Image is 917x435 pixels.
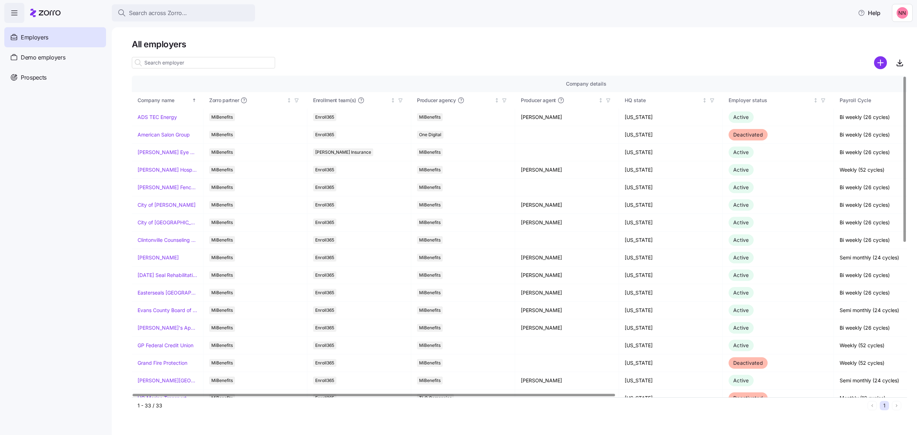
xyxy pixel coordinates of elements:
div: Not sorted [813,98,818,103]
td: [US_STATE] [619,109,723,126]
span: Active [733,167,749,173]
a: Clintonville Counseling and Wellness [138,236,197,244]
td: [US_STATE] [619,196,723,214]
th: Zorro partnerNot sorted [203,92,307,109]
div: 1 - 33 / 33 [138,402,865,409]
td: [US_STATE] [619,337,723,354]
span: Enroll365 [315,113,334,121]
div: Company name [138,96,191,104]
td: [US_STATE] [619,126,723,144]
a: [PERSON_NAME]'s Appliance/[PERSON_NAME]'s Academy/Fluid Services [138,324,197,331]
span: MiBenefits [419,113,441,121]
td: [US_STATE] [619,179,723,196]
span: MiBenefits [419,359,441,367]
span: MiBenefits [211,166,233,174]
td: [US_STATE] [619,267,723,284]
a: [PERSON_NAME] Hospitality [138,166,197,173]
span: Active [733,219,749,225]
span: MiBenefits [211,341,233,349]
span: Enroll365 [315,359,334,367]
input: Search employer [132,57,275,68]
img: 37cb906d10cb440dd1cb011682786431 [897,7,908,19]
a: City of [GEOGRAPHIC_DATA] [138,219,197,226]
td: [US_STATE] [619,302,723,319]
span: MiBenefits [211,219,233,226]
button: 1 [880,401,889,410]
button: Previous page [868,401,877,410]
span: Active [733,307,749,313]
th: Producer agentNot sorted [515,92,619,109]
span: Active [733,237,749,243]
span: MiBenefits [211,201,233,209]
span: MiBenefits [211,377,233,384]
th: Employer statusNot sorted [723,92,834,109]
svg: add icon [874,56,887,69]
span: Enroll365 [315,201,334,209]
span: MiBenefits [211,236,233,244]
span: Deactivated [733,360,763,366]
span: Active [733,184,749,190]
td: [US_STATE] [619,354,723,372]
a: [PERSON_NAME][GEOGRAPHIC_DATA][DEMOGRAPHIC_DATA] [138,377,197,384]
span: MiBenefits [419,148,441,156]
a: GP Federal Credit Union [138,342,193,349]
span: MiBenefits [419,219,441,226]
span: Enroll365 [315,271,334,279]
div: Not sorted [494,98,499,103]
span: MiBenefits [419,289,441,297]
td: [US_STATE] [619,284,723,302]
span: Active [733,325,749,331]
span: Enrollment team(s) [313,97,356,104]
td: [US_STATE] [619,389,723,407]
span: Active [733,377,749,383]
span: MiBenefits [419,236,441,244]
td: [PERSON_NAME] [515,161,619,179]
span: MiBenefits [211,271,233,279]
span: Enroll365 [315,254,334,262]
button: Help [852,6,886,20]
span: MiBenefits [211,289,233,297]
span: Enroll365 [315,324,334,332]
td: [PERSON_NAME] [515,302,619,319]
td: [US_STATE] [619,249,723,267]
td: [PERSON_NAME] [515,109,619,126]
td: [US_STATE] [619,214,723,231]
span: Active [733,272,749,278]
a: Employers [4,27,106,47]
th: Company nameSorted ascending [132,92,203,109]
td: [US_STATE] [619,319,723,337]
div: Sorted ascending [192,98,197,103]
span: MiBenefits [419,271,441,279]
h1: All employers [132,39,907,50]
span: Enroll365 [315,219,334,226]
div: Not sorted [390,98,395,103]
span: Producer agent [521,97,556,104]
span: Employers [21,33,48,42]
span: Active [733,254,749,260]
span: Enroll365 [315,289,334,297]
a: American Salon Group [138,131,190,138]
span: MiBenefits [211,183,233,191]
a: [PERSON_NAME] [138,254,179,261]
span: MiBenefits [211,131,233,139]
span: MiBenefits [211,359,233,367]
span: MiBenefits [211,306,233,314]
button: Search across Zorro... [112,4,255,21]
a: Easterseals [GEOGRAPHIC_DATA] & [GEOGRAPHIC_DATA][US_STATE] [138,289,197,296]
span: MiBenefits [211,148,233,156]
span: Deactivated [733,132,763,138]
th: Producer agencyNot sorted [411,92,515,109]
span: Enroll365 [315,341,334,349]
a: Demo employers [4,47,106,67]
span: Active [733,290,749,296]
td: [US_STATE] [619,372,723,389]
span: MiBenefits [419,166,441,174]
td: [PERSON_NAME] [515,214,619,231]
div: Payroll Cycle [840,96,916,104]
span: Enroll365 [315,183,334,191]
th: HQ stateNot sorted [619,92,723,109]
span: MiBenefits [419,306,441,314]
a: City of [PERSON_NAME] [138,201,196,209]
div: Not sorted [598,98,603,103]
a: Grand Fire Protection [138,359,187,367]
